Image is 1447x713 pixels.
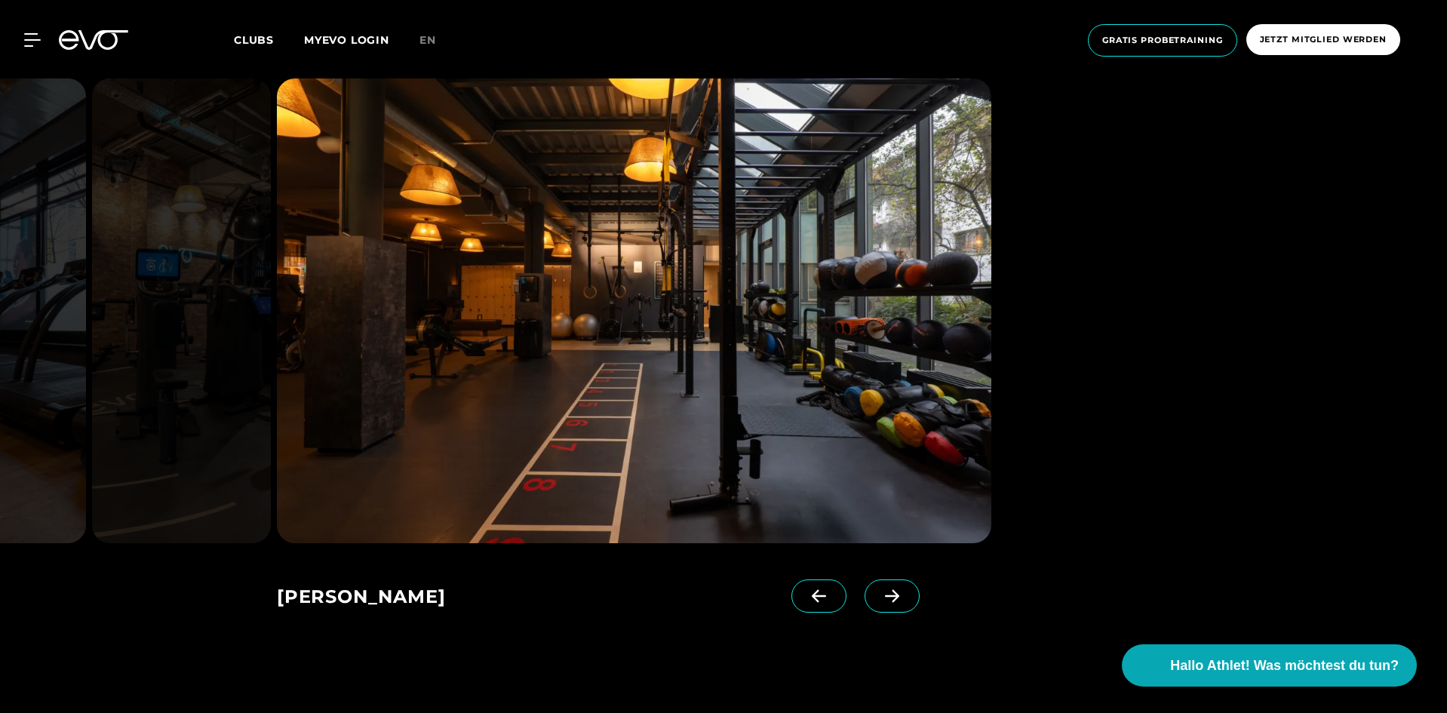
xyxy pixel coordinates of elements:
[419,32,454,49] a: en
[1242,24,1405,57] a: Jetzt Mitglied werden
[1083,24,1242,57] a: Gratis Probetraining
[419,33,436,47] span: en
[304,33,389,47] a: MYEVO LOGIN
[1260,33,1387,46] span: Jetzt Mitglied werden
[92,78,271,543] img: evofitness
[1122,644,1417,687] button: Hallo Athlet! Was möchtest du tun?
[234,33,274,47] span: Clubs
[234,32,304,47] a: Clubs
[277,78,991,543] img: evofitness
[1170,656,1399,676] span: Hallo Athlet! Was möchtest du tun?
[277,579,791,617] div: [PERSON_NAME]
[1102,34,1223,47] span: Gratis Probetraining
